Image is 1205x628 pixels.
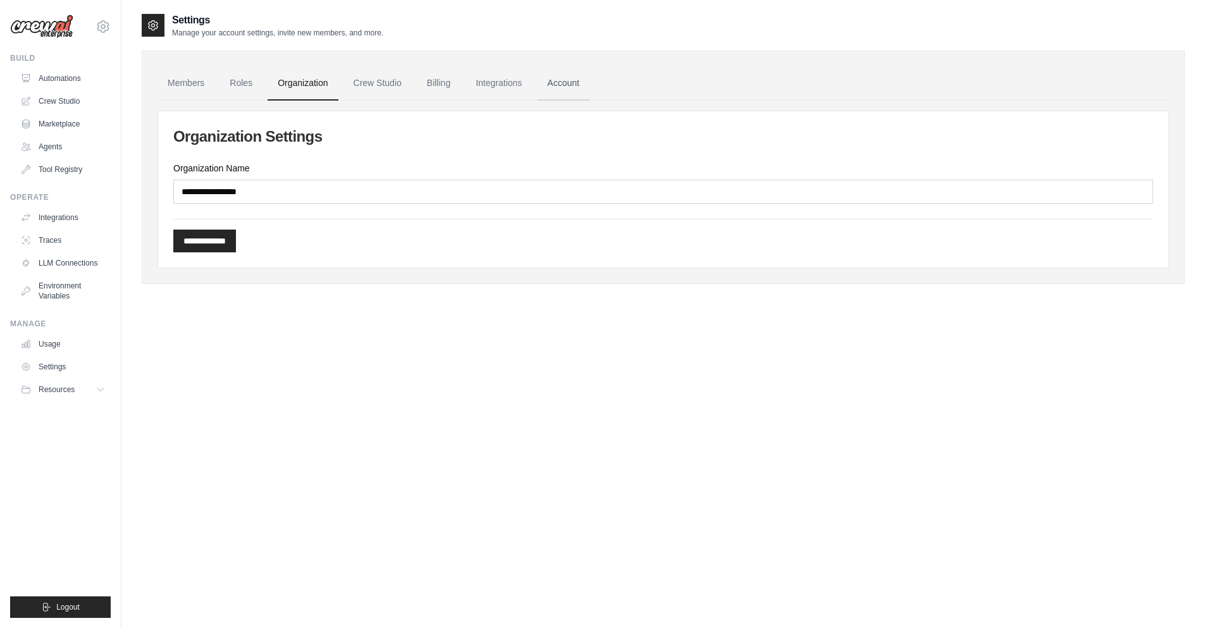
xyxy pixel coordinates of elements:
button: Logout [10,596,111,618]
a: Crew Studio [15,91,111,111]
a: Roles [219,66,263,101]
a: LLM Connections [15,253,111,273]
a: Automations [15,68,111,89]
div: Build [10,53,111,63]
span: Logout [56,602,80,612]
a: Environment Variables [15,276,111,306]
div: Operate [10,192,111,202]
a: Integrations [466,66,532,101]
a: Usage [15,334,111,354]
a: Traces [15,230,111,250]
p: Manage your account settings, invite new members, and more. [172,28,383,38]
a: Marketplace [15,114,111,134]
span: Resources [39,385,75,395]
a: Crew Studio [343,66,412,101]
h2: Organization Settings [173,126,1153,147]
a: Members [158,66,214,101]
a: Organization [268,66,338,101]
label: Organization Name [173,162,1153,175]
a: Tool Registry [15,159,111,180]
img: Logo [10,15,73,39]
a: Agents [15,137,111,157]
a: Settings [15,357,111,377]
a: Account [537,66,590,101]
div: Manage [10,319,111,329]
a: Billing [417,66,460,101]
h2: Settings [172,13,383,28]
a: Integrations [15,207,111,228]
button: Resources [15,379,111,400]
